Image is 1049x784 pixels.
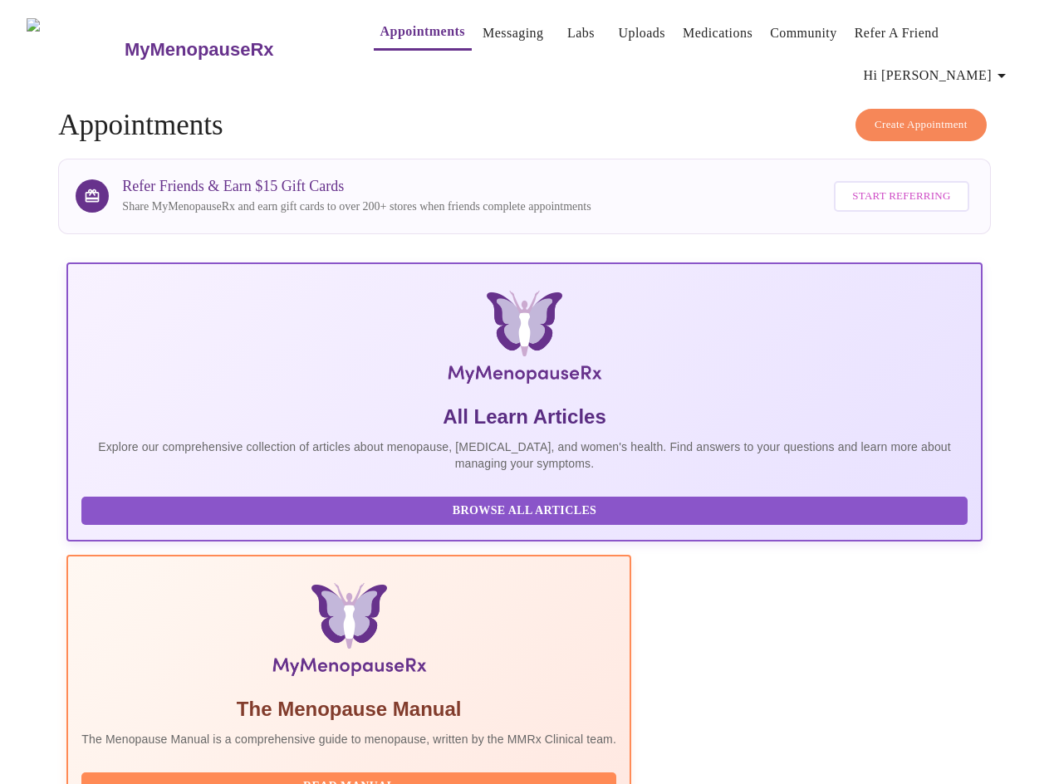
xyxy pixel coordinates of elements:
a: Start Referring [830,173,973,220]
a: Community [770,22,837,45]
button: Labs [554,17,607,50]
button: Start Referring [834,181,968,212]
h3: Refer Friends & Earn $15 Gift Cards [122,178,591,195]
h5: The Menopause Manual [81,696,616,723]
span: Browse All Articles [98,501,950,522]
img: Menopause Manual [166,583,531,683]
p: Share MyMenopauseRx and earn gift cards to over 200+ stores when friends complete appointments [122,198,591,215]
button: Uploads [611,17,672,50]
a: Appointments [380,20,465,43]
button: Community [763,17,844,50]
a: Messaging [483,22,543,45]
a: MyMenopauseRx [122,21,340,79]
h5: All Learn Articles [81,404,967,430]
img: MyMenopauseRx Logo [219,291,830,390]
button: Create Appointment [855,109,987,141]
button: Appointments [374,15,472,51]
span: Start Referring [852,187,950,206]
p: Explore our comprehensive collection of articles about menopause, [MEDICAL_DATA], and women's hea... [81,439,967,472]
button: Refer a Friend [848,17,946,50]
button: Browse All Articles [81,497,967,526]
a: Browse All Articles [81,502,971,517]
span: Create Appointment [875,115,968,135]
a: Medications [683,22,752,45]
button: Hi [PERSON_NAME] [857,59,1018,92]
img: MyMenopauseRx Logo [27,18,122,81]
h4: Appointments [58,109,990,142]
a: Refer a Friend [855,22,939,45]
a: Labs [567,22,595,45]
p: The Menopause Manual is a comprehensive guide to menopause, written by the MMRx Clinical team. [81,731,616,747]
button: Medications [676,17,759,50]
a: Uploads [618,22,665,45]
span: Hi [PERSON_NAME] [864,64,1012,87]
button: Messaging [476,17,550,50]
h3: MyMenopauseRx [125,39,274,61]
